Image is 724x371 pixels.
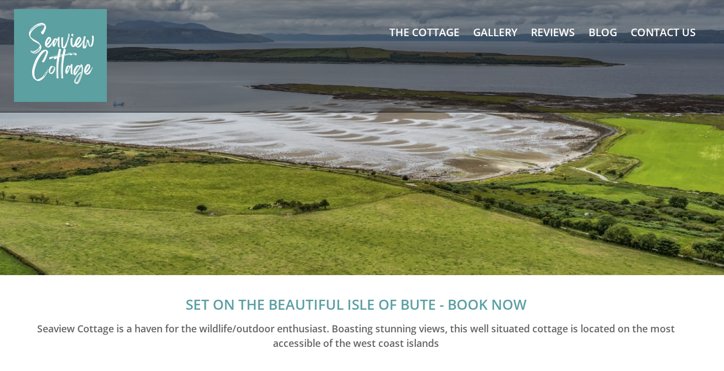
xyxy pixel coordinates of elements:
a: Contact Us [631,25,696,39]
h2: Seaview Cottage is a haven for the wildlife/outdoor enthusiast. Boasting stunning views, this wel... [20,321,692,351]
a: Gallery [473,25,517,39]
a: Reviews [531,25,575,39]
a: Blog [589,25,617,39]
img: Seaview Cottage [14,9,107,102]
h1: SET ON THE BEAUTIFUL ISLE OF BUTE - BOOK NOW [20,295,692,314]
a: The Cottage [389,25,460,39]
